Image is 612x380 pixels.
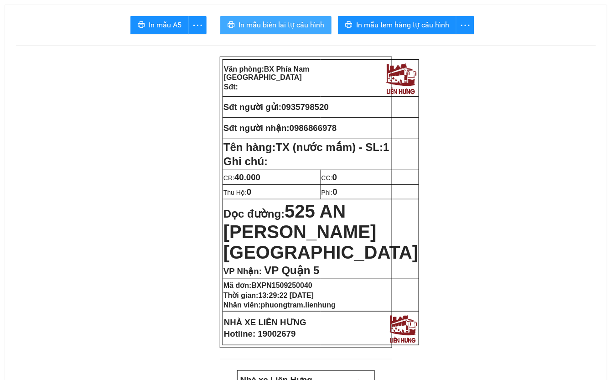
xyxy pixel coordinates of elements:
span: Phí: [322,189,337,196]
span: 525 AN [PERSON_NAME][GEOGRAPHIC_DATA] [223,201,418,262]
span: CR: [223,174,260,182]
span: 13:29:22 [DATE] [259,292,314,299]
button: printerIn mẫu A5 [130,16,189,34]
span: In mẫu tem hàng tự cấu hình [356,19,449,31]
span: 0 [247,187,251,197]
span: 1 [383,141,389,153]
span: phuongtram.lienhung [261,301,336,309]
button: more [456,16,474,34]
button: printerIn mẫu tem hàng tự cấu hình [338,16,456,34]
span: VP Nhận: [223,266,262,276]
span: printer [228,21,235,30]
span: BXPN1509250040 [252,281,312,289]
span: In mẫu biên lai tự cấu hình [239,19,324,31]
span: VP Quận 5 [264,264,319,276]
strong: NHÀ XE LIÊN HƯNG [224,318,306,327]
span: 0986866978 [290,123,337,133]
span: 40.000 [234,172,260,182]
strong: Sđt người nhận: [223,123,290,133]
span: TX (nước mắm) - SL: [276,141,389,153]
strong: Dọc đường: [223,208,418,261]
strong: Mã đơn: [223,281,312,289]
strong: Nhân viên: [223,301,336,309]
span: In mẫu A5 [149,19,182,31]
img: logo [384,61,418,95]
span: printer [345,21,353,30]
span: 0935798520 [281,102,329,112]
span: printer [138,21,145,30]
span: more [189,20,206,31]
span: Ghi chú: [223,155,268,167]
span: 0 [333,187,337,197]
strong: Văn phòng: [224,65,310,81]
span: Thu Hộ: [223,189,251,196]
span: CC: [322,174,337,182]
strong: Thời gian: [223,292,314,299]
strong: Sđt người gửi: [223,102,281,112]
strong: Sđt: [224,83,238,91]
span: BX Phía Nam [GEOGRAPHIC_DATA] [224,65,310,81]
strong: Hotline: 19002679 [224,329,296,338]
span: more [456,20,474,31]
button: more [188,16,207,34]
strong: Tên hàng: [223,141,389,153]
img: logo [387,312,419,344]
span: 0 [332,172,337,182]
button: printerIn mẫu biên lai tự cấu hình [220,16,332,34]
